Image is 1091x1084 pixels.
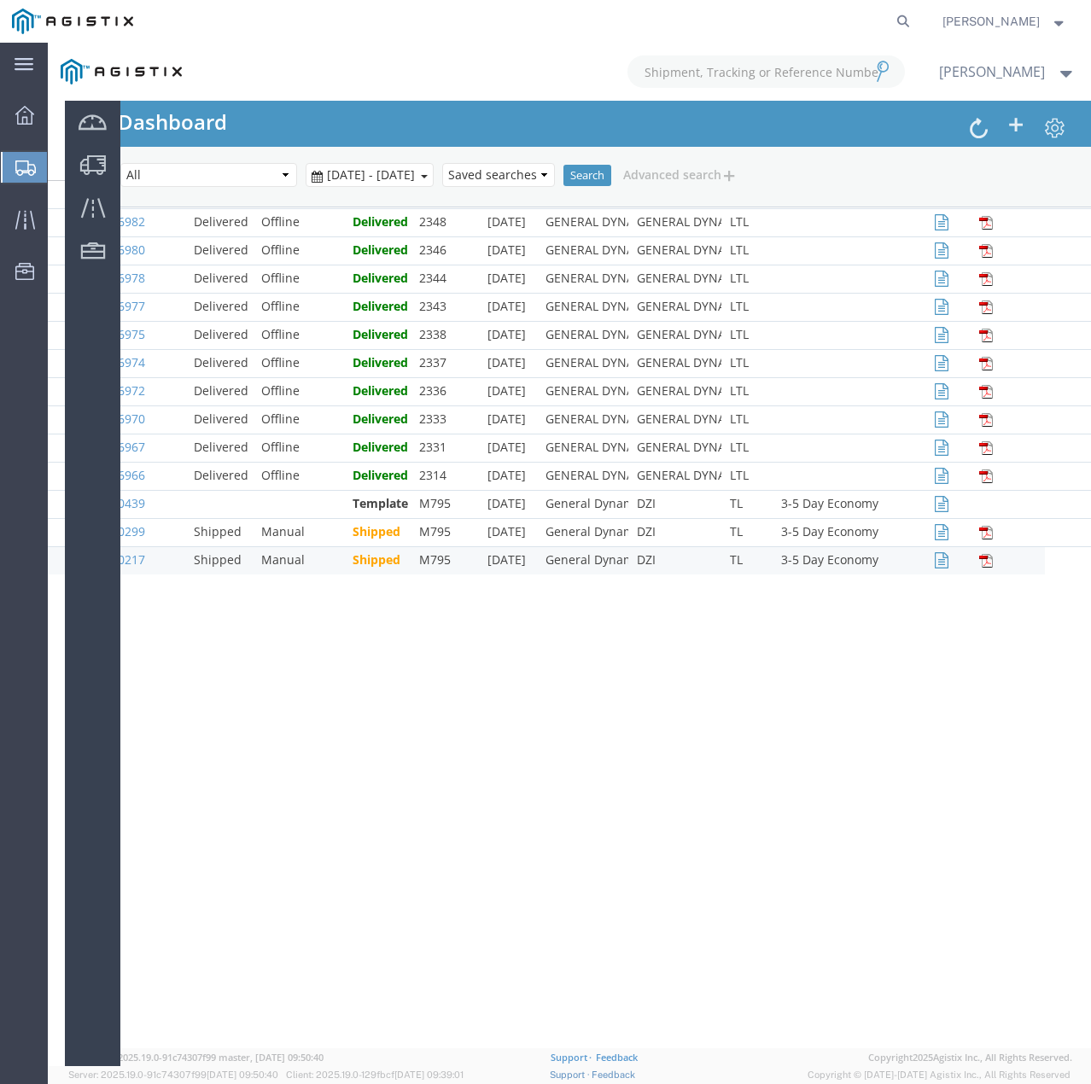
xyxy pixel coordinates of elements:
[12,9,133,34] img: logo
[592,1069,635,1080] a: Feedback
[207,1069,278,1080] span: [DATE] 09:50:40
[48,43,1091,1066] iframe: FS Legacy Container
[550,1069,592,1080] a: Support
[942,12,1040,31] span: Eric Timmerman
[286,1069,464,1080] span: Client: 2025.19.0-129fbcf
[808,1068,1071,1082] span: Copyright © [DATE]-[DATE] Agistix Inc., All Rights Reserved
[68,1069,278,1080] span: Server: 2025.19.0-91c74307f99
[394,1069,464,1080] span: [DATE] 09:39:01
[942,11,1068,32] button: [PERSON_NAME]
